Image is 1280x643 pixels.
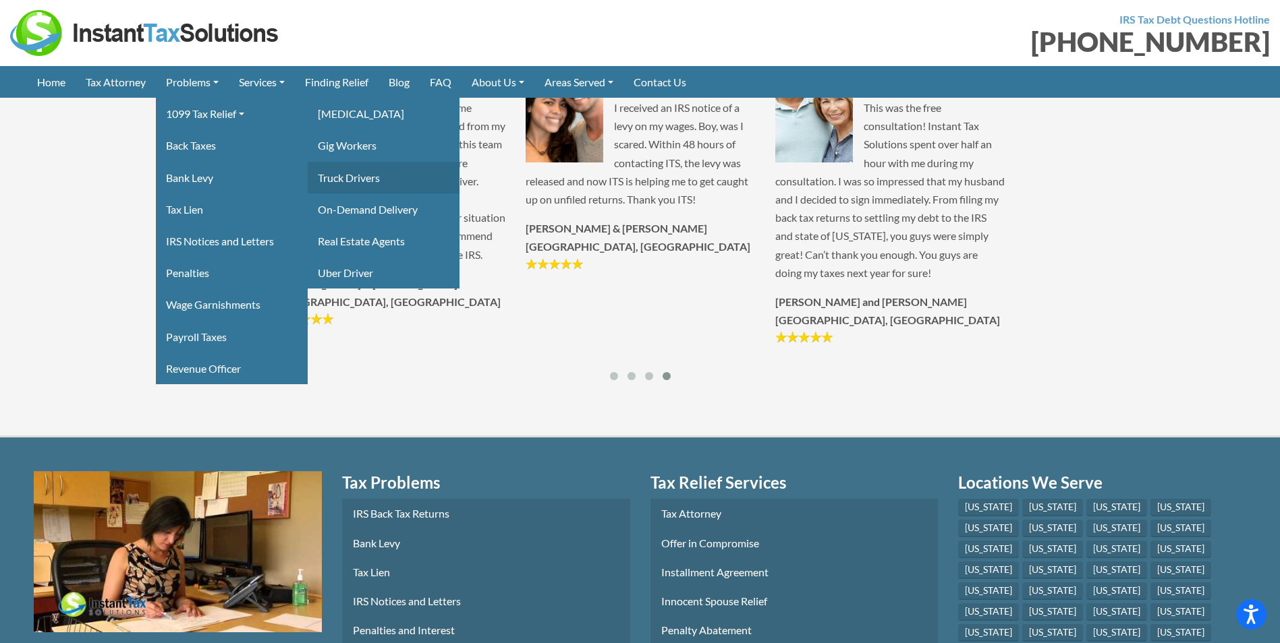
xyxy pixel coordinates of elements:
[958,624,1019,642] a: [US_STATE]
[1150,541,1211,558] a: [US_STATE]
[1086,624,1147,642] a: [US_STATE]
[958,582,1019,600] a: [US_STATE]
[958,603,1019,621] a: [US_STATE]
[650,499,939,528] a: Tax Attorney
[462,66,534,98] a: About Us
[958,471,1246,494] a: Locations We Serve
[229,66,295,98] a: Services
[1119,13,1270,26] strong: IRS Tax Debt Questions Hotline
[1150,624,1211,642] a: [US_STATE]
[526,42,603,162] img: Armando & Sofia M.
[342,586,630,615] a: IRS Notices and Letters
[650,557,939,586] a: Installment Agreement
[775,98,1005,282] p: This was the free consultation! Instant Tax Solutions spent over half an hour with me during my c...
[534,66,623,98] a: Areas Served
[27,66,76,98] a: Home
[775,295,967,308] strong: [PERSON_NAME] and [PERSON_NAME]
[958,541,1019,558] a: [US_STATE]
[308,193,460,225] a: On-Demand Delivery
[623,66,696,98] a: Contact Us
[526,257,583,271] img: Stars
[1150,561,1211,579] a: [US_STATE]
[958,499,1019,516] a: [US_STATE]
[156,162,308,193] a: Bank Levy
[10,25,280,38] a: Instant Tax Solutions Logo
[1150,603,1211,621] a: [US_STATE]
[775,313,1000,326] strong: [GEOGRAPHIC_DATA], [GEOGRAPHIC_DATA]
[308,129,460,161] a: Gig Workers
[1022,541,1083,558] a: [US_STATE]
[156,66,229,98] a: Problems
[1150,582,1211,600] a: [US_STATE]
[1086,561,1147,579] a: [US_STATE]
[1150,499,1211,516] a: [US_STATE]
[650,586,939,615] a: Innocent Spouse Relief
[156,193,308,225] a: Tax Lien
[308,162,460,193] a: Truck Drivers
[650,28,1271,55] div: [PHONE_NUMBER]
[156,225,308,257] a: IRS Notices and Letters
[650,528,939,557] a: Offer in Compromise
[156,353,308,384] a: Revenue Officer
[775,42,853,162] img: Marcia and John K
[1022,624,1083,642] a: [US_STATE]
[526,222,707,235] strong: [PERSON_NAME] & [PERSON_NAME]
[650,471,939,494] a: Tax Relief Services
[295,66,379,98] a: Finding Relief
[526,240,750,253] strong: [GEOGRAPHIC_DATA], [GEOGRAPHIC_DATA]
[420,66,462,98] a: FAQ
[156,288,308,320] a: Wage Garnishments
[526,98,755,208] p: I received an IRS notice of a levy on my wages. Boy, was I scared. Within 48 hours of contacting ...
[1022,520,1083,537] a: [US_STATE]
[308,225,460,257] a: Real Estate Agents
[10,10,280,56] img: Instant Tax Solutions Logo
[1150,520,1211,537] a: [US_STATE]
[1086,520,1147,537] a: [US_STATE]
[1022,582,1083,600] a: [US_STATE]
[1022,499,1083,516] a: [US_STATE]
[156,257,308,288] a: Penalties
[1022,561,1083,579] a: [US_STATE]
[775,330,833,344] img: Stars
[156,98,308,129] a: 1099 Tax Relief
[1086,582,1147,600] a: [US_STATE]
[958,561,1019,579] a: [US_STATE]
[1086,499,1147,516] a: [US_STATE]
[958,520,1019,537] a: [US_STATE]
[1022,603,1083,621] a: [US_STATE]
[308,98,460,129] a: [MEDICAL_DATA]
[342,557,630,586] a: Tax Lien
[308,257,460,288] a: Uber Driver
[34,471,322,633] button: Play Youtube video
[379,66,420,98] a: Blog
[342,499,630,528] a: IRS Back Tax Returns
[156,321,308,353] a: Payroll Taxes
[1086,603,1147,621] a: [US_STATE]
[342,528,630,557] a: Bank Levy
[342,471,630,494] a: Tax Problems
[1086,541,1147,558] a: [US_STATE]
[76,66,156,98] a: Tax Attorney
[156,129,308,161] a: Back Taxes
[276,295,501,308] strong: [GEOGRAPHIC_DATA], [GEOGRAPHIC_DATA]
